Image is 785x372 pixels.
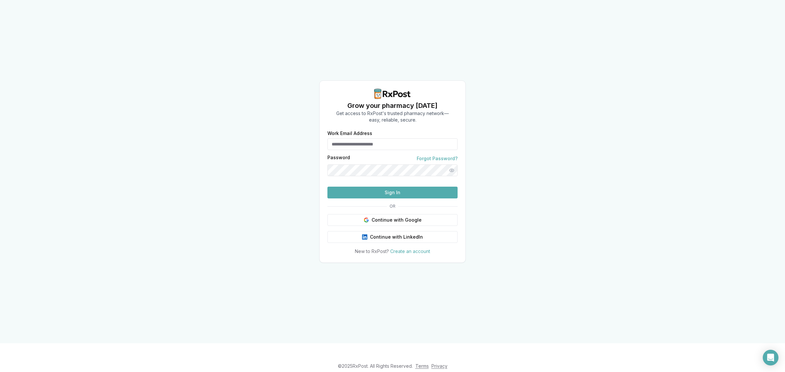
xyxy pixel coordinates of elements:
p: Get access to RxPost's trusted pharmacy network— easy, reliable, secure. [336,110,449,123]
a: Forgot Password? [417,155,458,162]
button: Sign In [327,187,458,198]
img: RxPost Logo [372,89,413,99]
label: Work Email Address [327,131,458,136]
img: Google [364,217,369,223]
span: New to RxPost? [355,248,389,254]
a: Create an account [390,248,430,254]
button: Show password [446,164,458,176]
div: Open Intercom Messenger [763,350,778,365]
button: Continue with LinkedIn [327,231,458,243]
a: Terms [415,363,429,369]
span: OR [387,204,398,209]
a: Privacy [431,363,447,369]
h1: Grow your pharmacy [DATE] [336,101,449,110]
label: Password [327,155,350,162]
img: LinkedIn [362,234,367,240]
button: Continue with Google [327,214,458,226]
